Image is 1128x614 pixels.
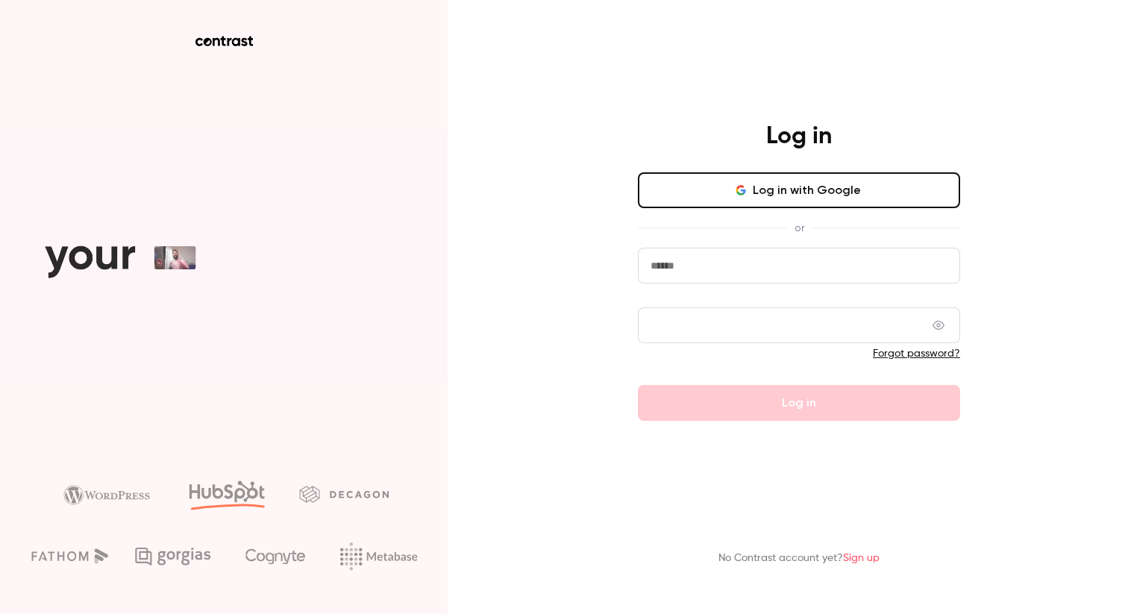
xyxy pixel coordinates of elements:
button: Log in with Google [638,172,960,208]
span: or [787,220,812,236]
a: Forgot password? [873,348,960,359]
img: decagon [299,486,389,502]
p: No Contrast account yet? [718,551,880,566]
a: Sign up [843,553,880,563]
h4: Log in [766,122,832,151]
